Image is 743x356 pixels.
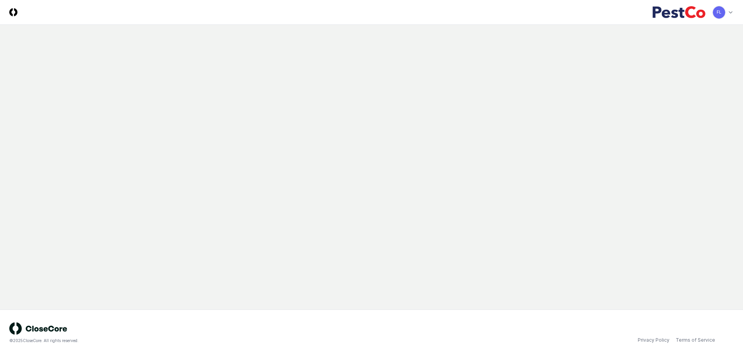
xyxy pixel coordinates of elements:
img: Logo [9,8,17,16]
button: FL [712,5,726,19]
img: logo [9,322,67,335]
img: PestCo logo [652,6,706,19]
span: FL [717,9,721,15]
a: Terms of Service [676,337,715,344]
a: Privacy Policy [638,337,669,344]
div: © 2025 CloseCore. All rights reserved. [9,338,371,344]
